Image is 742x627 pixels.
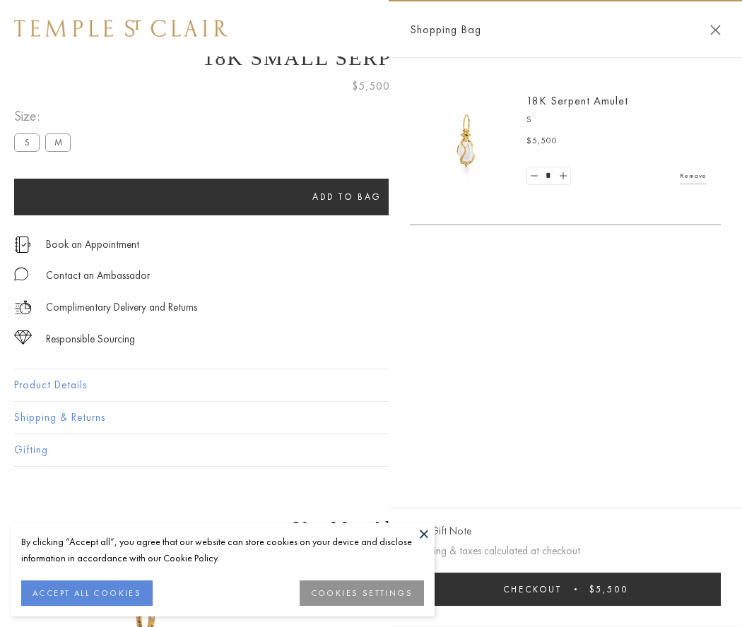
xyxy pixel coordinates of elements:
div: Contact an Ambassador [46,267,150,285]
span: $5,500 [589,583,628,595]
button: COOKIES SETTINGS [300,580,424,606]
a: Book an Appointment [46,237,139,252]
span: Shopping Bag [410,20,481,39]
a: 18K Serpent Amulet [526,93,628,108]
label: M [45,133,71,151]
span: $5,500 [526,134,558,148]
img: icon_delivery.svg [14,299,32,316]
label: S [14,133,40,151]
p: S [526,113,707,127]
div: Responsible Sourcing [46,330,135,348]
button: Gifting [14,434,728,466]
button: Checkout $5,500 [410,573,721,606]
span: Size: [14,104,76,128]
img: icon_appointment.svg [14,237,31,253]
a: Set quantity to 2 [555,167,570,185]
button: Product Details [14,369,728,401]
p: Shipping & taxes calculated at checkout [410,542,721,560]
button: Add Gift Note [410,522,471,540]
div: By clicking “Accept all”, you agree that our website can store cookies on your device and disclos... [21,534,424,566]
img: Temple St. Clair [14,20,228,37]
button: Close Shopping Bag [710,25,721,35]
img: MessageIcon-01_2.svg [14,267,28,281]
a: Remove [680,168,707,184]
span: Checkout [503,583,562,595]
h3: You May Also Like [35,517,707,539]
button: ACCEPT ALL COOKIES [21,580,153,606]
button: Shipping & Returns [14,402,728,434]
p: Complimentary Delivery and Returns [46,299,197,316]
a: Set quantity to 0 [527,167,541,185]
span: $5,500 [352,77,390,95]
h1: 18K Small Serpent Amulet [14,46,728,70]
img: icon_sourcing.svg [14,330,32,345]
span: Add to bag [312,191,382,203]
button: Add to bag [14,179,680,215]
img: P51836-E11SERPPV [424,99,509,184]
